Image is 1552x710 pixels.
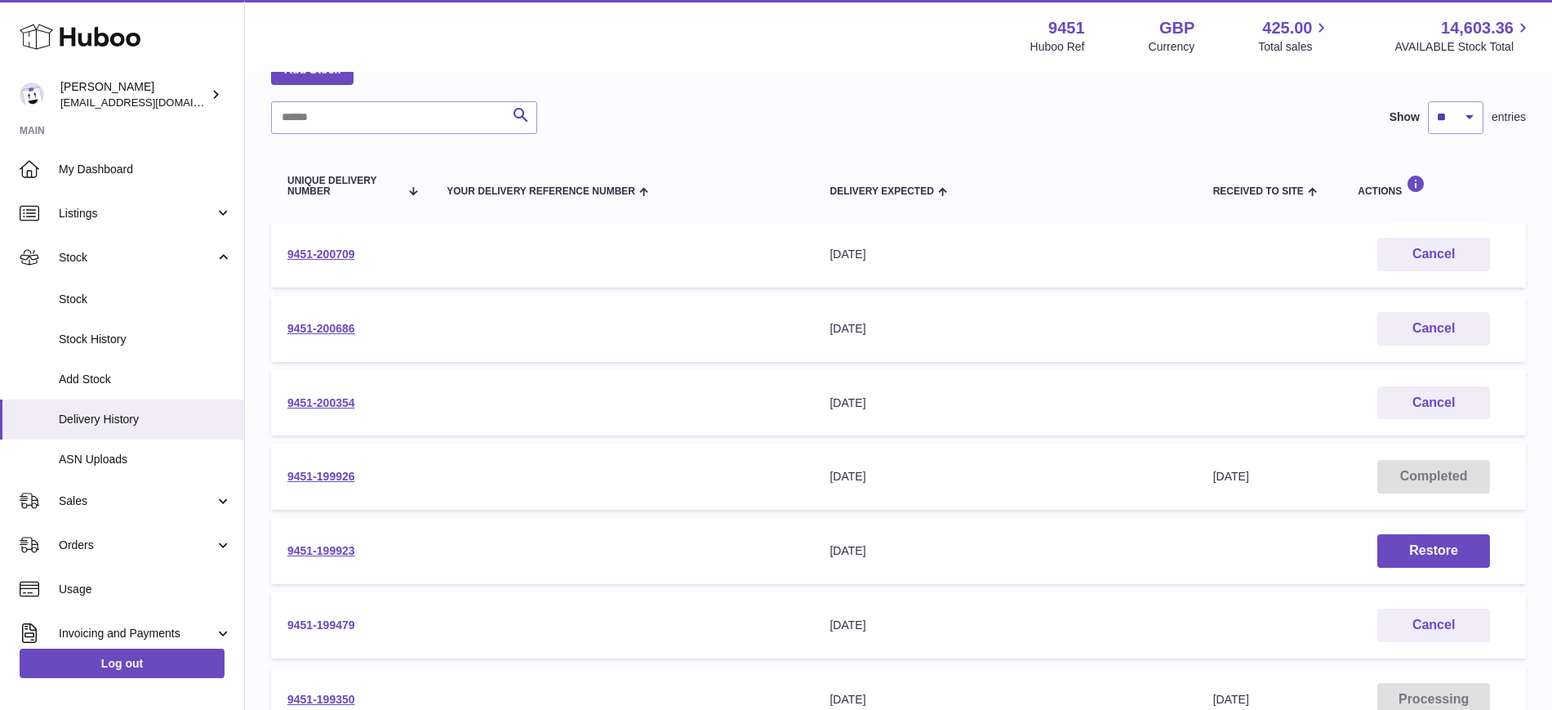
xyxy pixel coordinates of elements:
[287,176,400,197] span: Unique Delivery Number
[59,332,232,347] span: Stock History
[60,79,207,110] div: [PERSON_NAME]
[287,470,355,483] a: 9451-199926
[1394,39,1532,55] span: AVAILABLE Stock Total
[1390,109,1420,125] label: Show
[1377,312,1490,346] button: Cancel
[287,248,355,261] a: 9451-200709
[59,162,232,177] span: My Dashboard
[287,322,355,335] a: 9451-200686
[59,412,232,427] span: Delivery History
[1149,39,1195,55] div: Currency
[829,469,1180,484] div: [DATE]
[1394,17,1532,55] a: 14,603.36 AVAILABLE Stock Total
[447,186,635,197] span: Your Delivery Reference Number
[829,186,933,197] span: Delivery Expected
[1258,39,1331,55] span: Total sales
[1048,17,1085,39] strong: 9451
[1377,534,1490,568] button: Restore
[1358,175,1510,197] div: Actions
[1492,109,1526,125] span: entries
[1213,186,1304,197] span: Received to Site
[1213,470,1249,483] span: [DATE]
[1030,39,1085,55] div: Huboo Ref
[1258,17,1331,55] a: 425.00 Total sales
[829,692,1180,708] div: [DATE]
[59,372,232,387] span: Add Stock
[59,206,215,221] span: Listings
[20,83,44,107] img: internalAdmin-9451@internal.huboo.com
[59,626,215,641] span: Invoicing and Payments
[287,693,355,706] a: 9451-199350
[59,493,215,509] span: Sales
[829,247,1180,262] div: [DATE]
[59,452,232,467] span: ASN Uploads
[59,292,232,307] span: Stock
[59,250,215,266] span: Stock
[20,649,225,678] a: Log out
[829,395,1180,411] div: [DATE]
[1159,17,1194,39] strong: GBP
[829,543,1180,559] div: [DATE]
[287,618,355,632] a: 9451-199479
[1377,609,1490,642] button: Cancel
[59,582,232,597] span: Usage
[59,538,215,553] span: Orders
[1441,17,1514,39] span: 14,603.36
[287,396,355,409] a: 9451-200354
[287,544,355,557] a: 9451-199923
[1213,693,1249,706] span: [DATE]
[60,96,240,109] span: [EMAIL_ADDRESS][DOMAIN_NAME]
[1377,386,1490,420] button: Cancel
[829,321,1180,337] div: [DATE]
[829,618,1180,633] div: [DATE]
[1377,238,1490,271] button: Cancel
[1262,17,1312,39] span: 425.00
